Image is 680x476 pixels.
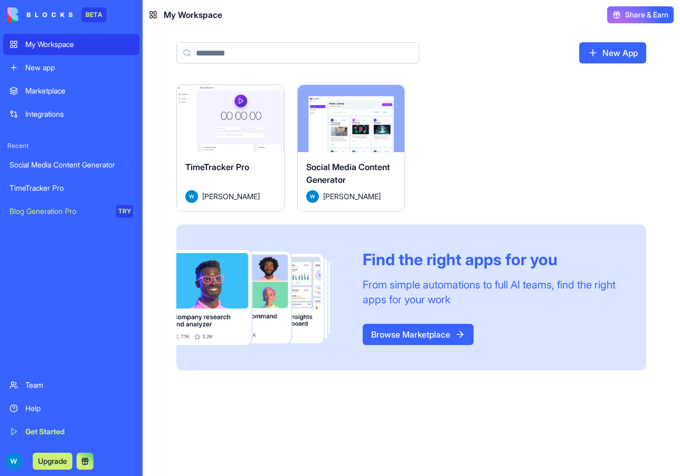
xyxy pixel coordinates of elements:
img: Avatar [185,190,198,203]
div: Get Started [25,426,133,437]
a: Social Media Content Generator [3,154,139,175]
span: Share & Earn [625,10,668,20]
a: Social Media Content GeneratorAvatar[PERSON_NAME] [297,85,405,212]
button: Share & Earn [607,6,674,23]
img: logo [7,7,73,22]
a: Help [3,398,139,419]
a: Integrations [3,104,139,125]
a: BETA [7,7,107,22]
div: Social Media Content Generator [10,160,133,170]
div: TimeTracker Pro [10,183,133,193]
div: Team [25,380,133,390]
img: Avatar [306,190,319,203]
div: Blog Generation Pro [10,206,109,217]
span: [PERSON_NAME] [323,191,381,202]
a: Team [3,375,139,396]
a: Upgrade [33,455,72,466]
div: TRY [116,205,133,218]
a: My Workspace [3,34,139,55]
a: Marketplace [3,80,139,101]
div: BETA [81,7,107,22]
a: TimeTracker Pro [3,178,139,199]
a: TimeTracker ProAvatar[PERSON_NAME] [176,85,285,212]
div: Marketplace [25,86,133,96]
div: My Workspace [25,39,133,50]
div: Find the right apps for you [363,250,621,269]
a: Blog Generation ProTRY [3,201,139,222]
div: Integrations [25,109,133,119]
span: TimeTracker Pro [185,162,249,172]
div: From simple automations to full AI teams, find the right apps for your work [363,277,621,307]
a: New App [579,42,646,63]
img: ACg8ocIIkSfod38uNjsVkb02PhLFohZX6VF01Jc9FSsTwpgFlvF3bA=s96-c [5,453,22,470]
span: My Workspace [164,8,222,21]
div: New app [25,62,133,73]
span: Social Media Content Generator [306,162,390,185]
span: Recent [3,142,139,150]
img: Frame_181_egmpey.png [176,250,346,346]
a: New app [3,57,139,78]
a: Browse Marketplace [363,324,474,345]
div: Help [25,403,133,414]
span: [PERSON_NAME] [202,191,260,202]
button: Upgrade [33,453,72,470]
a: Get Started [3,421,139,442]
